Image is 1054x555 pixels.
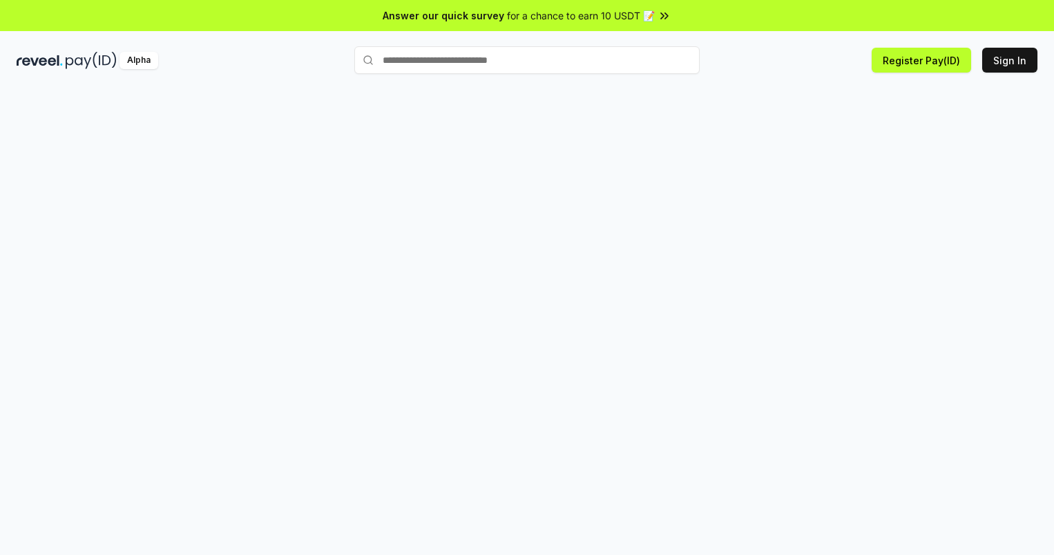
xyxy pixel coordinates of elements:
[872,48,971,73] button: Register Pay(ID)
[66,52,117,69] img: pay_id
[507,8,655,23] span: for a chance to earn 10 USDT 📝
[982,48,1037,73] button: Sign In
[383,8,504,23] span: Answer our quick survey
[17,52,63,69] img: reveel_dark
[119,52,158,69] div: Alpha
